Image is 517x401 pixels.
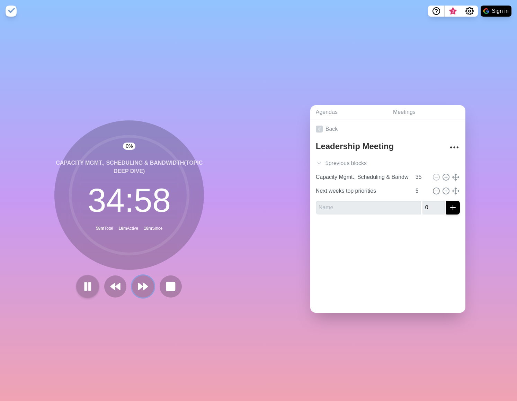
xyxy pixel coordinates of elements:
[313,170,411,184] input: Name
[445,6,461,17] button: What’s new
[56,160,203,174] span: Capacity Mgmt., Scheduling & Bandwidth(Topic Deep Dive)
[313,184,411,198] input: Name
[413,170,429,184] input: Mins
[364,159,367,167] span: s
[450,9,456,14] span: 3
[310,105,387,119] a: Agendas
[481,6,511,17] button: Sign in
[461,6,478,17] button: Settings
[310,119,465,139] a: Back
[428,6,445,17] button: Help
[447,140,461,154] button: More
[483,8,489,14] img: google logo
[310,156,465,170] div: 5 previous block
[413,184,429,198] input: Mins
[6,6,17,17] img: timeblocks logo
[387,105,465,119] a: Meetings
[316,201,421,215] input: Name
[422,201,445,215] input: Mins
